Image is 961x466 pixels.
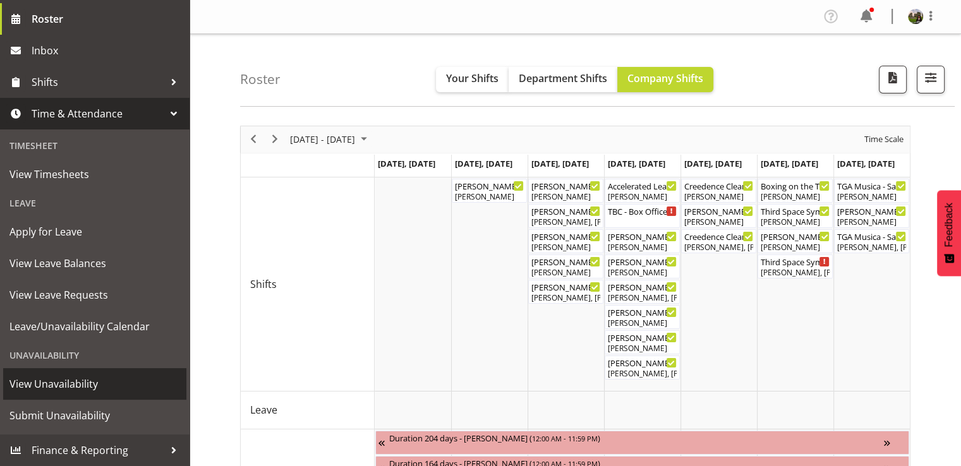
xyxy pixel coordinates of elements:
[608,306,677,318] div: [PERSON_NAME] Takes Flight FOHM shift ( )
[684,191,753,203] div: [PERSON_NAME]
[761,267,830,278] div: [PERSON_NAME], [PERSON_NAME], [PERSON_NAME], [PERSON_NAME], [PERSON_NAME], [PERSON_NAME], [PERSON...
[837,158,895,169] span: [DATE], [DATE]
[250,402,277,417] span: Leave
[684,205,753,217] div: [PERSON_NAME] Clearwater Collective 2025 - Box office ( )
[32,9,183,28] span: Roster
[9,222,180,241] span: Apply for Leave
[608,191,677,203] div: [PERSON_NAME]
[3,216,186,248] a: Apply for Leave
[758,254,833,278] div: Shifts"s event - Third Space Symphony Begin From Saturday, August 23, 2025 at 6:30:00 PM GMT+12:0...
[9,285,180,304] span: View Leave Requests
[605,330,680,354] div: Shifts"s event - RUBY - Mad Pearce Takes Flight - Box Office Begin From Thursday, August 21, 2025...
[758,204,833,228] div: Shifts"s event - Third Space Symphony FOHM shift Begin From Saturday, August 23, 2025 at 5:45:00 ...
[288,131,373,147] button: August 2025
[455,158,512,169] span: [DATE], [DATE]
[509,67,617,92] button: Department Shifts
[837,217,906,228] div: [PERSON_NAME]
[241,177,375,391] td: Shifts resource
[608,292,677,304] div: [PERSON_NAME], [PERSON_NAME], [PERSON_NAME], [PERSON_NAME], [PERSON_NAME], [PERSON_NAME]
[834,204,909,228] div: Shifts"s event - Robin - Saxcess Box Office Begin From Sunday, August 24, 2025 at 2:30:00 PM GMT+...
[452,179,527,203] div: Shifts"s event - Robin - Box Office (Daytime Shifts) Begin From Tuesday, August 19, 2025 at 10:00...
[531,242,600,253] div: [PERSON_NAME]
[267,131,284,147] button: Next
[3,158,186,190] a: View Timesheets
[455,191,524,203] div: [PERSON_NAME]
[531,267,600,278] div: [PERSON_NAME]
[240,72,281,87] h4: Roster
[608,368,677,379] div: [PERSON_NAME], [PERSON_NAME], [PERSON_NAME], [PERSON_NAME], [PERSON_NAME], [PERSON_NAME]
[608,343,677,354] div: [PERSON_NAME]
[528,229,603,253] div: Shifts"s event - Mad Pearce Takes Flight FOHM shift Begin From Wednesday, August 20, 2025 at 4:15...
[605,204,680,228] div: Shifts"s event - TBC - Box Office (Daytime Shifts) Begin From Thursday, August 21, 2025 at 10:00:...
[681,179,756,203] div: Shifts"s event - Creedence Clearwater Collective 2025 FOHM shift Begin From Friday, August 22, 20...
[608,318,677,329] div: [PERSON_NAME]
[3,400,186,431] a: Submit Unavailability
[837,230,906,242] div: TGA Musica - Saxcess. ( )
[684,217,753,228] div: [PERSON_NAME]
[608,242,677,253] div: [PERSON_NAME]
[617,67,713,92] button: Company Shifts
[608,267,677,278] div: [PERSON_NAME]
[375,431,909,455] div: Unavailability"s event - Duration 204 days - Fiona Macnab Begin From Monday, March 10, 2025 at 12...
[528,280,603,304] div: Shifts"s event - Mad Pearce Takes Flight Begin From Wednesday, August 20, 2025 at 5:00:00 PM GMT+...
[879,66,907,93] button: Download a PDF of the roster according to the set date range.
[531,230,600,242] div: [PERSON_NAME] Takes Flight FOHM shift ( )
[862,131,906,147] button: Time Scale
[937,190,961,276] button: Feedback - Show survey
[32,73,164,92] span: Shifts
[9,374,180,393] span: View Unavailability
[761,217,830,228] div: [PERSON_NAME]
[531,179,600,192] div: [PERSON_NAME] - Box Office (Daytime Shifts) ( )
[389,431,884,444] div: Duration 204 days - [PERSON_NAME] ( )
[837,191,906,203] div: [PERSON_NAME]
[761,158,818,169] span: [DATE], [DATE]
[608,331,677,344] div: [PERSON_NAME] - Mad [PERSON_NAME] Takes Flight - Box Office ( )
[289,131,356,147] span: [DATE] - [DATE]
[528,254,603,278] div: Shifts"s event - Wendy - Mad Pearce Takes Flight - Box Office Begin From Wednesday, August 20, 20...
[531,205,600,217] div: [PERSON_NAME] Takes Flight. Minder Shift ( )
[245,131,262,147] button: Previous
[761,191,830,203] div: [PERSON_NAME]
[605,355,680,379] div: Shifts"s event - Mad Pearce Takes Flight Begin From Thursday, August 21, 2025 at 5:00:00 PM GMT+1...
[528,204,603,228] div: Shifts"s event - Mad Pearce Takes Flight. Minder Shift Begin From Wednesday, August 20, 2025 at 1...
[608,280,677,293] div: [PERSON_NAME] Takes Flight ( )
[531,280,600,293] div: [PERSON_NAME] Takes Flight ( )
[264,126,286,153] div: next period
[32,441,164,460] span: Finance & Reporting
[761,242,830,253] div: [PERSON_NAME]
[863,131,905,147] span: Time Scale
[837,242,906,253] div: [PERSON_NAME], [PERSON_NAME], [PERSON_NAME], [PERSON_NAME]
[608,356,677,369] div: [PERSON_NAME] Takes Flight ( )
[528,179,603,203] div: Shifts"s event - Lisa - Box Office (Daytime Shifts) Begin From Wednesday, August 20, 2025 at 10:0...
[250,277,277,292] span: Shifts
[834,179,909,203] div: Shifts"s event - TGA Musica - Saxcess. FOHM Shift Begin From Sunday, August 24, 2025 at 2:30:00 P...
[9,317,180,336] span: Leave/Unavailability Calendar
[681,229,756,253] div: Shifts"s event - Creedence Clearwater Collective 2025 Begin From Friday, August 22, 2025 at 6:30:...
[286,126,375,153] div: August 18 - 24, 2025
[605,254,680,278] div: Shifts"s event - Mad Pearce Takes Flight - Box Office Begin From Thursday, August 21, 2025 at 1:3...
[605,305,680,329] div: Shifts"s event - Mad Pearce Takes Flight FOHM shift Begin From Thursday, August 21, 2025 at 4:15:...
[446,71,499,85] span: Your Shifts
[608,158,665,169] span: [DATE], [DATE]
[531,217,600,228] div: [PERSON_NAME], [PERSON_NAME]
[761,179,830,192] div: Boxing on the The Dock II Cargo Shed ( )
[917,66,945,93] button: Filter Shifts
[531,255,600,268] div: [PERSON_NAME] - Mad [PERSON_NAME] Takes Flight - Box Office ( )
[834,229,909,253] div: Shifts"s event - TGA Musica - Saxcess. Begin From Sunday, August 24, 2025 at 3:00:00 PM GMT+12:00...
[758,229,833,253] div: Shifts"s event - Valerie - Third Space Symphony - Box Office Begin From Saturday, August 23, 2025...
[608,255,677,268] div: [PERSON_NAME] Takes Flight - Box Office ( )
[761,230,830,242] div: [PERSON_NAME] - Third Space Symphony - Box Office ( )
[3,133,186,158] div: Timesheet
[681,204,756,228] div: Shifts"s event - Michelle - Creedence Clearwater Collective 2025 - Box office Begin From Friday, ...
[436,67,509,92] button: Your Shifts
[531,158,589,169] span: [DATE], [DATE]
[241,391,375,429] td: Leave resource
[627,71,703,85] span: Company Shifts
[531,191,600,203] div: [PERSON_NAME]
[3,311,186,342] a: Leave/Unavailability Calendar
[32,104,164,123] span: Time & Attendance
[608,179,677,192] div: Accelerated Leadership 2 ( )
[532,433,598,443] span: 12:00 AM - 11:59 PM
[943,203,955,247] span: Feedback
[9,254,180,273] span: View Leave Balances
